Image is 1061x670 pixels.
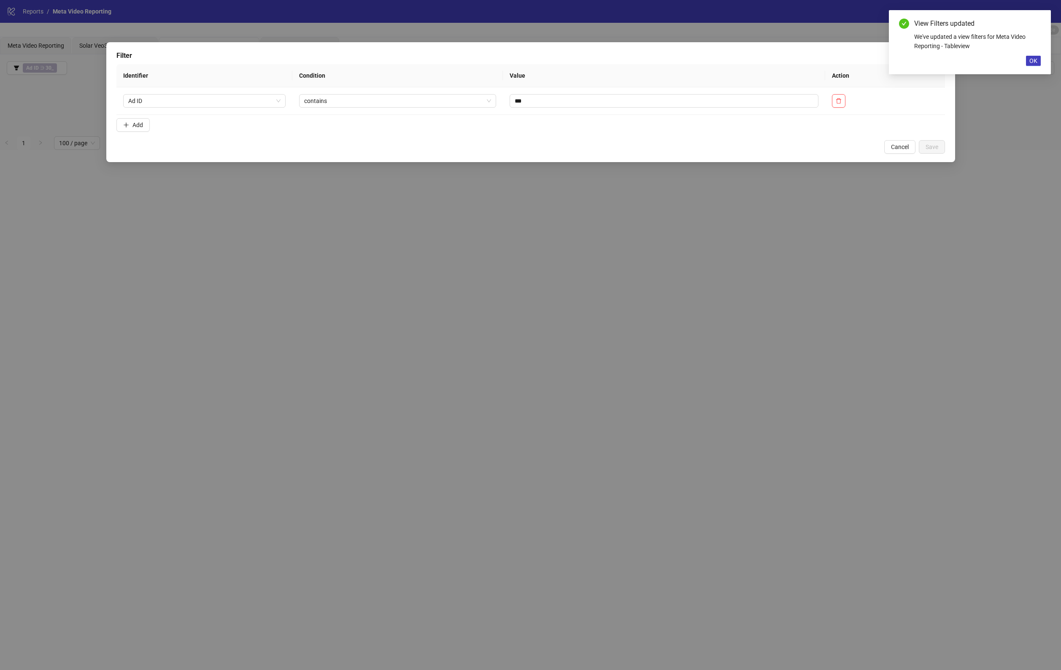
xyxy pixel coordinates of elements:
[1031,19,1041,28] a: Close
[914,19,1041,29] div: View Filters updated
[914,32,1041,51] div: We've updated a view filters for Meta Video Reporting - Tableview
[123,122,129,128] span: plus
[304,95,491,107] span: contains
[919,140,945,154] button: Save
[825,64,945,87] th: Action
[502,64,825,87] th: Value
[835,98,841,104] span: delete
[116,64,292,87] th: Identifier
[1026,56,1041,66] button: OK
[899,19,909,29] span: check-circle
[132,122,143,128] span: Add
[884,140,915,154] button: Cancel
[128,95,281,107] span: Ad ID
[1029,57,1037,64] span: OK
[292,64,502,87] th: Condition
[116,118,150,132] button: Add
[891,144,909,150] span: Cancel
[116,51,945,61] div: Filter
